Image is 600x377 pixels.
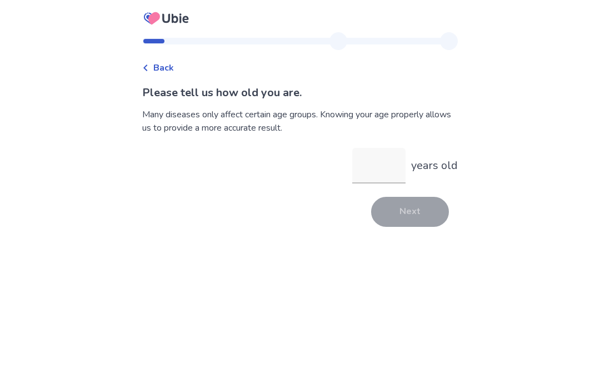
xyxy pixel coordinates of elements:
button: Next [371,197,449,227]
input: years old [352,148,406,183]
p: Please tell us how old you are. [142,85,458,101]
div: Many diseases only affect certain age groups. Knowing your age properly allows us to provide a mo... [142,108,458,135]
span: Back [153,61,174,75]
p: years old [411,157,458,174]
